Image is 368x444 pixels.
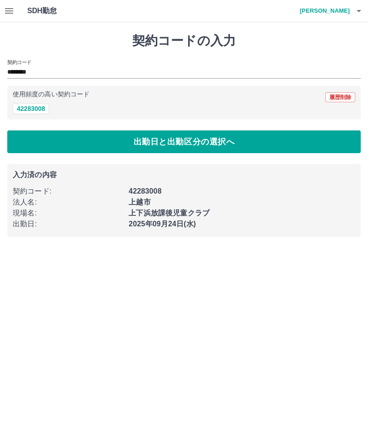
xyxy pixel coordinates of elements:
[13,171,355,179] p: 入力済の内容
[13,103,49,114] button: 42283008
[129,209,209,217] b: 上下浜放課後児童クラブ
[7,130,361,153] button: 出勤日と出勤区分の選択へ
[129,187,161,195] b: 42283008
[325,92,355,102] button: 履歴削除
[7,33,361,49] h1: 契約コードの入力
[129,198,150,206] b: 上越市
[13,186,123,197] p: 契約コード :
[129,220,196,228] b: 2025年09月24日(水)
[13,208,123,219] p: 現場名 :
[13,91,90,98] p: 使用頻度の高い契約コード
[13,219,123,229] p: 出勤日 :
[13,197,123,208] p: 法人名 :
[7,59,31,66] h2: 契約コード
